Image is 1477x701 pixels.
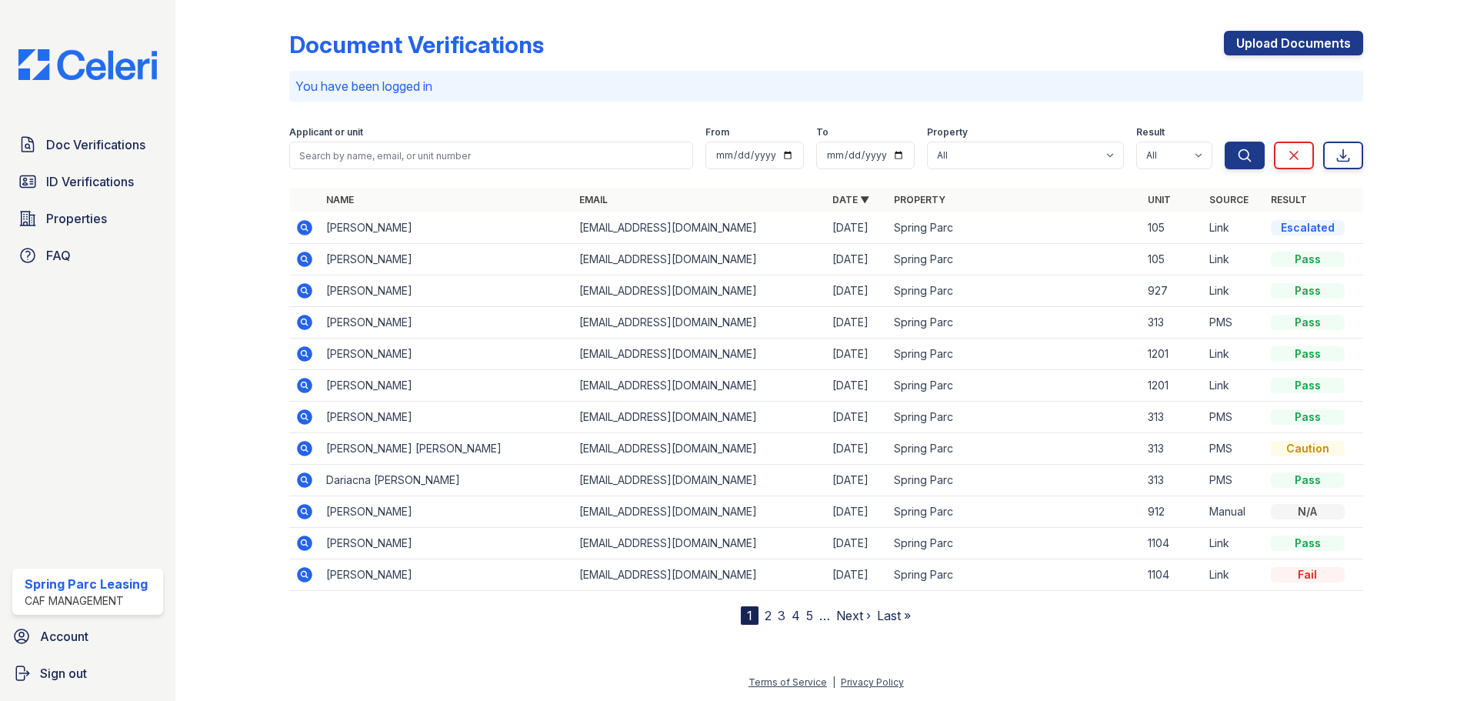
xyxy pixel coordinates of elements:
td: [DATE] [826,275,888,307]
td: 313 [1142,307,1203,339]
a: 4 [792,608,800,623]
td: [PERSON_NAME] [320,212,573,244]
div: Pass [1271,346,1345,362]
td: [EMAIL_ADDRESS][DOMAIN_NAME] [573,528,826,559]
td: [EMAIL_ADDRESS][DOMAIN_NAME] [573,275,826,307]
td: [PERSON_NAME] [320,339,573,370]
td: [PERSON_NAME] [320,402,573,433]
td: [PERSON_NAME] [320,244,573,275]
td: Spring Parc [888,212,1141,244]
span: FAQ [46,246,71,265]
a: Sign out [6,658,169,689]
td: PMS [1203,465,1265,496]
div: Caution [1271,441,1345,456]
label: To [816,126,829,139]
div: Pass [1271,378,1345,393]
td: Spring Parc [888,465,1141,496]
td: 1104 [1142,559,1203,591]
div: Pass [1271,536,1345,551]
td: [DATE] [826,307,888,339]
td: Link [1203,244,1265,275]
td: PMS [1203,433,1265,465]
td: 927 [1142,275,1203,307]
td: Link [1203,212,1265,244]
td: [PERSON_NAME] [320,559,573,591]
td: Spring Parc [888,244,1141,275]
span: Doc Verifications [46,135,145,154]
td: Dariacna [PERSON_NAME] [320,465,573,496]
td: Link [1203,275,1265,307]
a: Last » [877,608,911,623]
td: [DATE] [826,465,888,496]
a: 5 [806,608,813,623]
a: Upload Documents [1224,31,1363,55]
td: [DATE] [826,496,888,528]
td: [EMAIL_ADDRESS][DOMAIN_NAME] [573,559,826,591]
div: Pass [1271,409,1345,425]
div: Escalated [1271,220,1345,235]
span: ID Verifications [46,172,134,191]
td: Spring Parc [888,275,1141,307]
span: Properties [46,209,107,228]
td: 313 [1142,433,1203,465]
td: Manual [1203,496,1265,528]
div: Spring Parc Leasing [25,575,148,593]
td: Spring Parc [888,528,1141,559]
td: 313 [1142,465,1203,496]
td: Spring Parc [888,433,1141,465]
td: Spring Parc [888,339,1141,370]
a: Properties [12,203,163,234]
td: Spring Parc [888,402,1141,433]
div: Pass [1271,315,1345,330]
div: Pass [1271,472,1345,488]
label: Property [927,126,968,139]
td: Link [1203,370,1265,402]
td: [EMAIL_ADDRESS][DOMAIN_NAME] [573,370,826,402]
a: Email [579,194,608,205]
a: Property [894,194,945,205]
div: 1 [741,606,759,625]
td: Link [1203,339,1265,370]
a: FAQ [12,240,163,271]
input: Search by name, email, or unit number [289,142,693,169]
td: 313 [1142,402,1203,433]
a: ID Verifications [12,166,163,197]
td: Spring Parc [888,370,1141,402]
td: PMS [1203,307,1265,339]
span: … [819,606,830,625]
td: [PERSON_NAME] [320,528,573,559]
td: [PERSON_NAME] [PERSON_NAME] [320,433,573,465]
td: [DATE] [826,402,888,433]
td: 105 [1142,212,1203,244]
a: Date ▼ [832,194,869,205]
td: [DATE] [826,244,888,275]
div: Fail [1271,567,1345,582]
a: Name [326,194,354,205]
p: You have been logged in [295,77,1357,95]
td: [PERSON_NAME] [320,496,573,528]
div: N/A [1271,504,1345,519]
td: [DATE] [826,212,888,244]
td: [EMAIL_ADDRESS][DOMAIN_NAME] [573,339,826,370]
td: [DATE] [826,559,888,591]
td: [EMAIL_ADDRESS][DOMAIN_NAME] [573,307,826,339]
label: From [705,126,729,139]
td: 1201 [1142,370,1203,402]
label: Result [1136,126,1165,139]
td: [DATE] [826,433,888,465]
td: 1201 [1142,339,1203,370]
td: [PERSON_NAME] [320,275,573,307]
td: [PERSON_NAME] [320,370,573,402]
a: Source [1209,194,1249,205]
a: Unit [1148,194,1171,205]
div: CAF Management [25,593,148,609]
span: Sign out [40,664,87,683]
td: PMS [1203,402,1265,433]
td: [DATE] [826,370,888,402]
a: Privacy Policy [841,676,904,688]
div: Pass [1271,283,1345,299]
td: [EMAIL_ADDRESS][DOMAIN_NAME] [573,496,826,528]
td: [EMAIL_ADDRESS][DOMAIN_NAME] [573,244,826,275]
a: Account [6,621,169,652]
